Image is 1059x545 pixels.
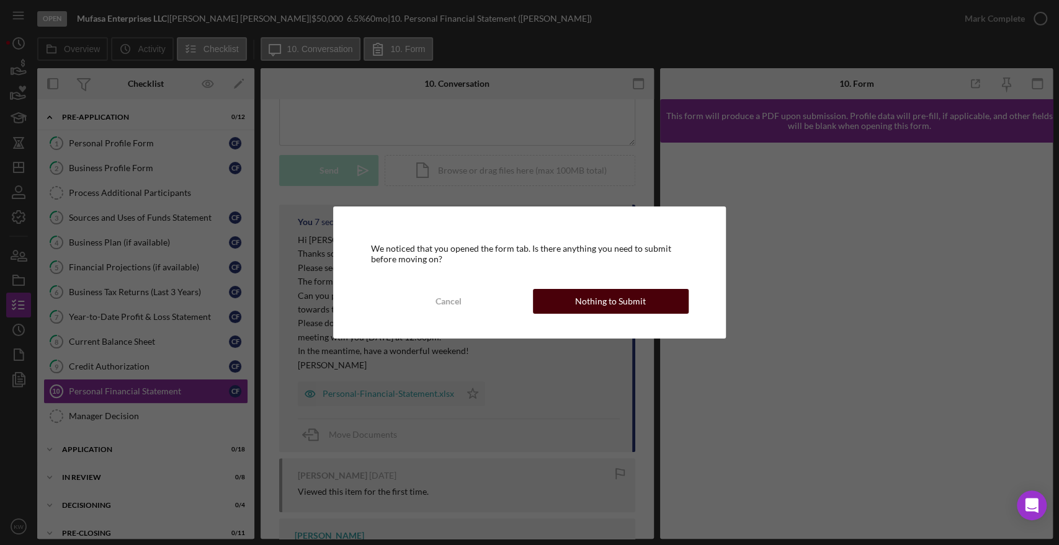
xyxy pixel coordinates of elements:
[575,289,646,314] div: Nothing to Submit
[533,289,689,314] button: Nothing to Submit
[436,289,462,314] div: Cancel
[370,244,688,264] div: We noticed that you opened the form tab. Is there anything you need to submit before moving on?
[370,289,526,314] button: Cancel
[1017,490,1047,520] div: Open Intercom Messenger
